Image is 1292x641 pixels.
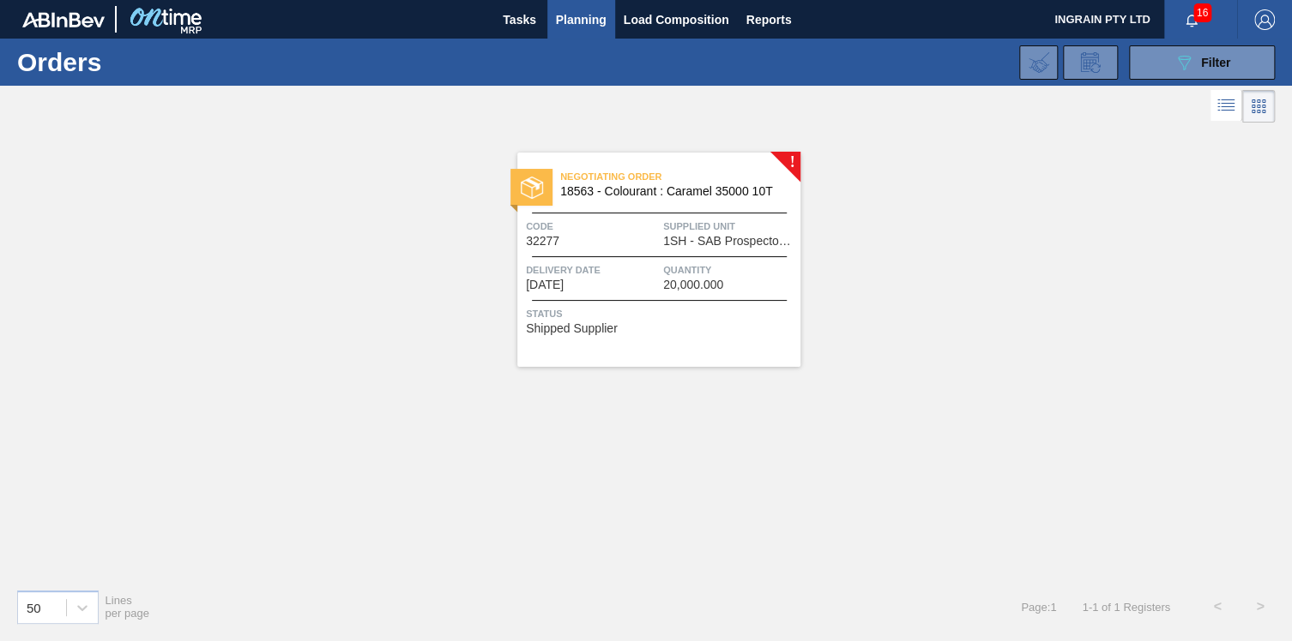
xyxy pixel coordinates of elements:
[17,52,263,72] h1: Orders
[663,261,796,279] span: Quantity
[526,305,796,322] span: Status
[1082,601,1170,614] span: 1 - 1 of 1 Registers
[663,218,796,235] span: Supplied Unit
[1201,56,1230,69] span: Filter
[663,279,723,291] span: 20,000.000
[1164,8,1219,32] button: Notifications
[492,153,800,367] a: !statusNegotiating Order18563 - Colourant : Caramel 35000 10TCode32277Supplied Unit1SH - SAB Pros...
[556,9,607,30] span: Planning
[526,322,618,335] span: Shipped Supplier
[663,235,796,248] span: 1SH - SAB Prospecton Brewery
[526,218,659,235] span: Code
[560,185,787,198] span: 18563 - Colourant : Caramel 35000 10T
[1242,90,1275,123] div: Card Vision
[624,9,729,30] span: Load Composition
[560,168,800,185] span: Negotiating Order
[526,235,559,248] span: 32277
[521,177,543,199] img: status
[1021,601,1056,614] span: Page : 1
[1239,585,1282,628] button: >
[1193,3,1211,22] span: 16
[27,600,41,614] div: 50
[1254,9,1275,30] img: Logout
[1019,45,1058,80] div: Import Order Negotiation
[1063,45,1118,80] div: Order Review Request
[106,594,150,620] span: Lines per page
[22,12,105,27] img: TNhmsLtSVTkK8tSr43FrP2fwEKptu5GPRR3wAAAABJRU5ErkJggg==
[746,9,792,30] span: Reports
[501,9,539,30] span: Tasks
[526,279,564,291] span: 10/06/2025
[1210,90,1242,123] div: List Vision
[1129,45,1275,80] button: Filter
[526,261,659,279] span: Delivery Date
[1196,585,1239,628] button: <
